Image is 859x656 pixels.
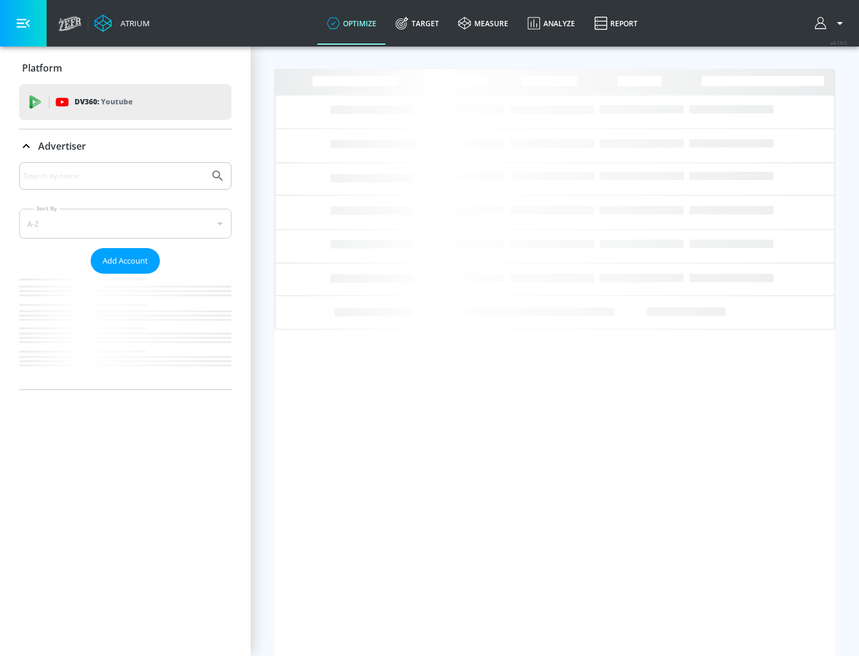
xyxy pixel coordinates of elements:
button: Add Account [91,248,160,274]
a: optimize [317,2,386,45]
nav: list of Advertiser [19,274,231,389]
div: Platform [19,51,231,85]
p: Youtube [101,95,132,108]
p: Platform [22,61,62,75]
p: DV360: [75,95,132,109]
a: measure [449,2,518,45]
input: Search by name [24,168,205,184]
div: Advertiser [19,129,231,163]
a: Report [585,2,647,45]
label: Sort By [34,205,60,212]
div: Advertiser [19,162,231,389]
div: DV360: Youtube [19,84,231,120]
a: Target [386,2,449,45]
div: Atrium [116,18,150,29]
a: Analyze [518,2,585,45]
span: v 4.19.0 [830,39,847,46]
a: Atrium [94,14,150,32]
div: A-Z [19,209,231,239]
span: Add Account [103,254,148,268]
p: Advertiser [38,140,86,153]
